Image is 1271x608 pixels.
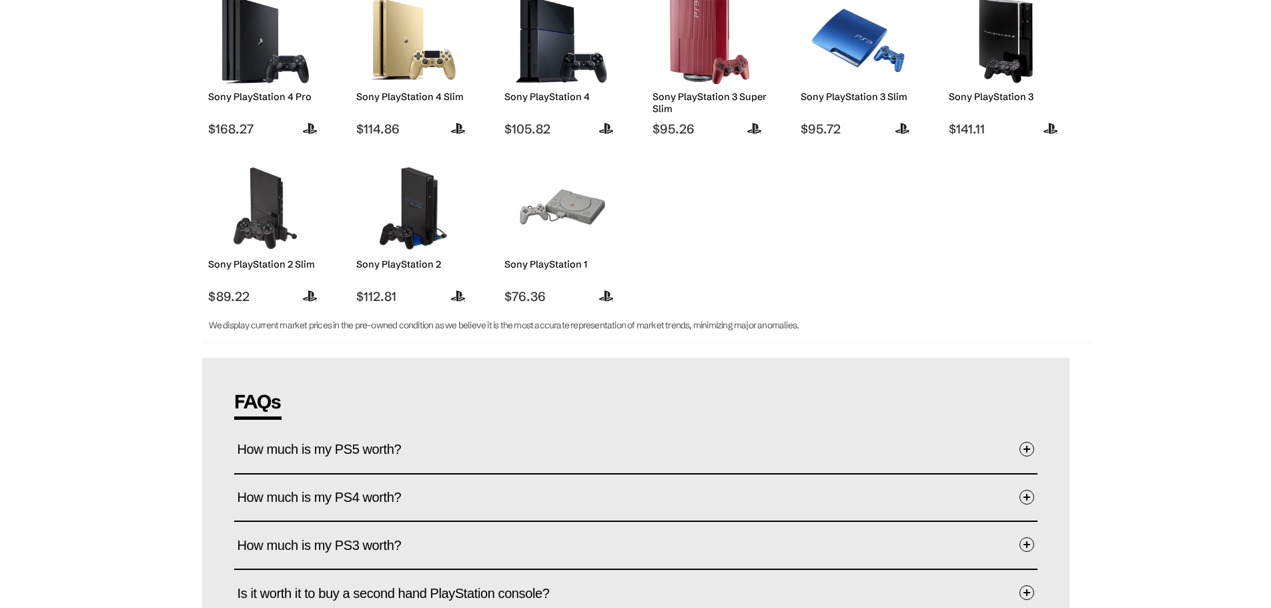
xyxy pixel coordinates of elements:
[504,91,618,103] h2: Sony PlayStation 4
[801,121,915,137] span: $95.72
[356,91,470,103] h2: Sony PlayStation 4 Slim
[350,158,477,304] a: Sony PlayStation 2 Sony PlayStation 2 $112.81 sony-logo
[949,121,1063,137] span: $141.11
[218,165,312,252] img: Sony PlayStation 2 Slim
[234,390,282,420] span: FAQs
[298,288,323,304] img: sony-logo
[238,428,422,470] span: How much is my PS5 worth?
[208,288,322,304] span: $89.22
[446,120,471,137] img: sony-logo
[238,525,1034,565] button: How much is my PS3 worth?
[446,288,471,304] img: sony-logo
[209,318,1041,334] p: We display current market prices in the pre-owned condition as we believe it is the most accurate...
[208,258,322,270] h2: Sony PlayStation 2 Slim
[356,258,470,270] h2: Sony PlayStation 2
[238,477,422,518] span: How much is my PS4 worth?
[949,91,1063,103] h2: Sony PlayStation 3
[298,120,323,137] img: sony-logo
[653,91,767,115] h2: Sony PlayStation 3 Super Slim
[238,478,1034,518] button: How much is my PS4 worth?
[594,288,619,304] img: sony-logo
[238,430,1034,470] button: How much is my PS5 worth?
[890,120,915,137] img: sony-logo
[742,120,767,137] img: sony-logo
[514,165,608,252] img: Sony PlayStation 1
[504,288,618,304] span: $76.36
[238,525,422,566] span: How much is my PS3 worth?
[366,165,460,252] img: Sony PlayStation 2
[202,158,329,304] a: Sony PlayStation 2 Slim Sony PlayStation 2 Slim $89.22 sony-logo
[504,258,618,270] h2: Sony PlayStation 1
[356,121,470,137] span: $114.86
[504,121,618,137] span: $105.82
[208,91,322,103] h2: Sony PlayStation 4 Pro
[653,121,767,137] span: $95.26
[498,158,625,304] a: Sony PlayStation 1 Sony PlayStation 1 $76.36 sony-logo
[1038,120,1064,137] img: sony-logo
[801,91,915,103] h2: Sony PlayStation 3 Slim
[208,121,322,137] span: $168.27
[356,288,470,304] span: $112.81
[594,120,619,137] img: sony-logo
